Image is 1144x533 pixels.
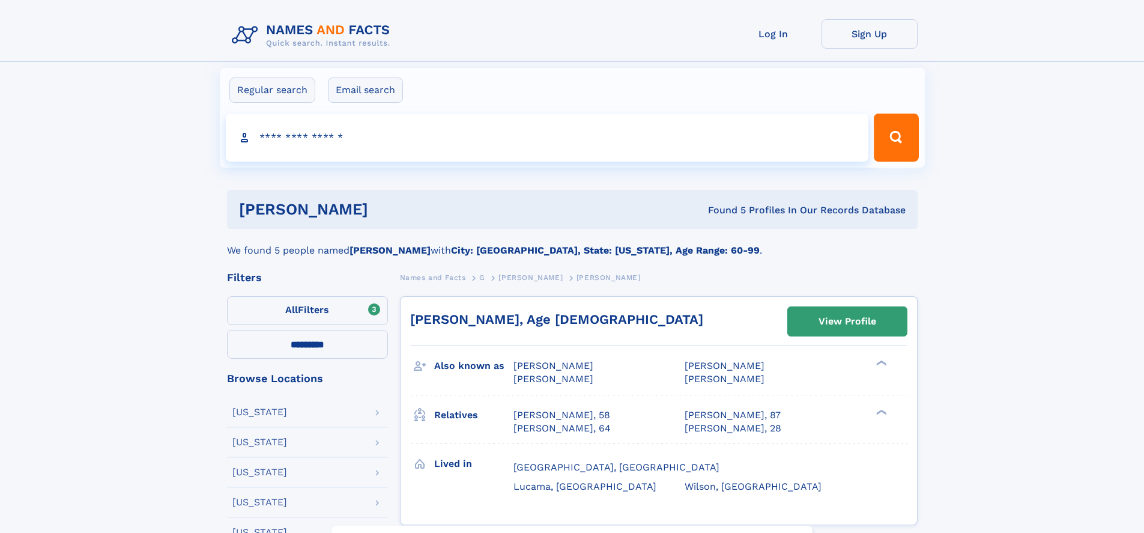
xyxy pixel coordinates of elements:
[513,409,610,422] a: [PERSON_NAME], 58
[434,454,513,474] h3: Lived in
[725,19,822,49] a: Log In
[513,422,611,435] a: [PERSON_NAME], 64
[410,312,703,327] a: [PERSON_NAME], Age [DEMOGRAPHIC_DATA]
[232,437,287,447] div: [US_STATE]
[479,273,485,282] span: G
[685,409,781,422] a: [PERSON_NAME], 87
[227,272,388,283] div: Filters
[513,461,719,473] span: [GEOGRAPHIC_DATA], [GEOGRAPHIC_DATA]
[822,19,918,49] a: Sign Up
[479,270,485,285] a: G
[873,408,888,416] div: ❯
[513,373,593,385] span: [PERSON_NAME]
[229,78,315,103] label: Regular search
[232,468,287,477] div: [US_STATE]
[350,245,431,256] b: [PERSON_NAME]
[819,308,876,335] div: View Profile
[434,356,513,376] h3: Also known as
[232,407,287,417] div: [US_STATE]
[285,304,298,315] span: All
[513,481,656,492] span: Lucama, [GEOGRAPHIC_DATA]
[788,307,907,336] a: View Profile
[685,373,764,385] span: [PERSON_NAME]
[577,273,641,282] span: [PERSON_NAME]
[685,422,781,435] a: [PERSON_NAME], 28
[685,360,764,371] span: [PERSON_NAME]
[538,204,906,217] div: Found 5 Profiles In Our Records Database
[434,405,513,425] h3: Relatives
[873,359,888,367] div: ❯
[227,229,918,258] div: We found 5 people named with .
[451,245,760,256] b: City: [GEOGRAPHIC_DATA], State: [US_STATE], Age Range: 60-99
[227,296,388,325] label: Filters
[498,273,563,282] span: [PERSON_NAME]
[232,498,287,507] div: [US_STATE]
[226,114,869,162] input: search input
[227,373,388,384] div: Browse Locations
[685,481,822,492] span: Wilson, [GEOGRAPHIC_DATA]
[874,114,918,162] button: Search Button
[498,270,563,285] a: [PERSON_NAME]
[513,360,593,371] span: [PERSON_NAME]
[328,78,403,103] label: Email search
[400,270,466,285] a: Names and Facts
[227,19,400,52] img: Logo Names and Facts
[239,202,538,217] h1: [PERSON_NAME]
